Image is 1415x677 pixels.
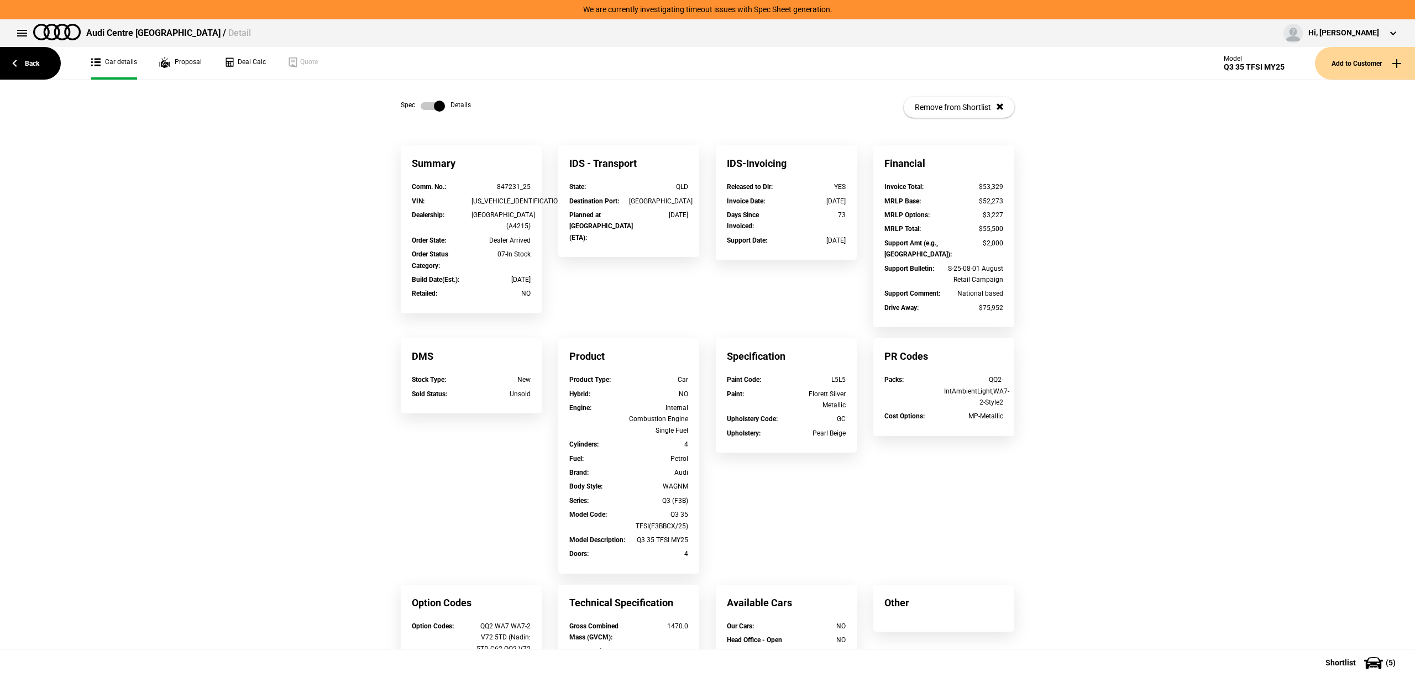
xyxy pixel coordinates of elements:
div: Option Codes [401,585,542,621]
strong: Drive Away : [884,304,919,312]
span: Shortlist [1325,659,1356,666]
div: QQ2 WA7 WA7-2 V72 5TD (Nadin: 5TD C62 QQ2 V72 WA7) [471,621,531,666]
div: NO [471,288,531,299]
div: Unsold [471,389,531,400]
span: Detail [228,28,251,38]
strong: Our Cars : [727,622,754,630]
span: ( 5 ) [1386,659,1396,666]
div: $53,329 [944,181,1004,192]
div: Internal Combustion Engine Single Fuel [629,402,689,436]
strong: Build Date(Est.) : [412,276,459,284]
strong: Comm. No. : [412,183,446,191]
strong: Paint Code : [727,376,761,384]
div: Audi [629,467,689,478]
div: Product [558,338,699,374]
a: Proposal [159,47,202,80]
div: [DATE] [629,209,689,221]
button: Add to Customer [1315,47,1415,80]
div: IDS-Invoicing [716,145,857,181]
div: Florett Silver Metallic [787,389,846,411]
strong: Days Since Invoiced : [727,211,759,230]
div: Financial [873,145,1014,181]
strong: Fuel : [569,455,584,463]
a: Car details [91,47,137,80]
div: Other [873,585,1014,621]
div: $52,273 [944,196,1004,207]
div: $75,952 [944,302,1004,313]
strong: Head Office - Open Market : [727,636,782,655]
div: QQ2-IntAmbientLight,WA7-2-Style2 [944,374,1004,408]
div: Hi, [PERSON_NAME] [1308,28,1379,39]
div: S-25-08-01 August Retail Campaign [944,263,1004,286]
div: Audi Centre [GEOGRAPHIC_DATA] / [86,27,251,39]
div: [US_VEHICLE_IDENTIFICATION_NUMBER] [471,196,531,207]
div: [DATE] [787,235,846,246]
div: Q3 (F3B) [629,495,689,506]
div: Pearl Beige [787,428,846,439]
div: Model [1224,55,1285,62]
strong: Released to Dlr : [727,183,773,191]
div: L5L5 [787,374,846,385]
strong: Hybrid : [569,390,590,398]
div: YES [787,181,846,192]
div: Q3 35 TFSI MY25 [629,534,689,545]
strong: Invoice Date : [727,197,765,205]
strong: Planned at [GEOGRAPHIC_DATA] (ETA) : [569,211,633,242]
strong: MRLP Options : [884,211,930,219]
div: PR Codes [873,338,1014,374]
strong: Support Date : [727,237,767,244]
div: NO [629,389,689,400]
strong: VIN : [412,197,424,205]
strong: Model Code : [569,511,607,518]
div: Q3 35 TFSI MY25 [1224,62,1285,72]
div: Available Cars [716,585,857,621]
div: Technical Specification [558,585,699,621]
div: GC [787,413,846,424]
strong: Option Codes : [412,622,454,630]
strong: Doors : [569,550,589,558]
div: NO [787,634,846,645]
div: QLD [629,181,689,192]
div: 4 [629,548,689,559]
strong: Upholstery : [727,429,761,437]
div: DMS [401,338,542,374]
strong: Dealership : [412,211,444,219]
div: 1470.0 [629,621,689,632]
div: [GEOGRAPHIC_DATA] (A4215) [471,209,531,232]
div: Dealer Arrived [471,235,531,246]
div: IDS - Transport [558,145,699,181]
div: NO [787,621,846,632]
div: $55,500 [944,223,1004,234]
strong: Model Description : [569,536,625,544]
strong: Paint : [727,390,744,398]
div: [GEOGRAPHIC_DATA] [629,196,689,207]
div: Summary [401,145,542,181]
div: 2055.0 [629,646,689,657]
strong: Series : [569,497,589,505]
a: Deal Calc [224,47,266,80]
strong: Retailed : [412,290,437,297]
div: Petrol [629,453,689,464]
strong: Invoice Total : [884,183,924,191]
div: Car [629,374,689,385]
strong: MRLP Total : [884,225,921,233]
div: Q3 35 TFSI(F3BBCX/25) [629,509,689,532]
strong: Gross Vehicle Mass (GVM) : [569,648,627,666]
div: [DATE] [471,274,531,285]
strong: Cost Options : [884,412,925,420]
div: $2,000 [944,238,1004,249]
strong: Destination Port : [569,197,619,205]
button: Shortlist(5) [1309,649,1415,676]
button: Remove from Shortlist [904,97,1014,118]
div: Specification [716,338,857,374]
strong: Support Bulletin : [884,265,934,272]
strong: Packs : [884,376,904,384]
div: [DATE] [787,196,846,207]
strong: Engine : [569,404,591,412]
div: New [471,374,531,385]
strong: Order State : [412,237,446,244]
img: audi.png [33,24,81,40]
div: 847231_25 [471,181,531,192]
strong: Sold Status : [412,390,447,398]
div: National based [944,288,1004,299]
